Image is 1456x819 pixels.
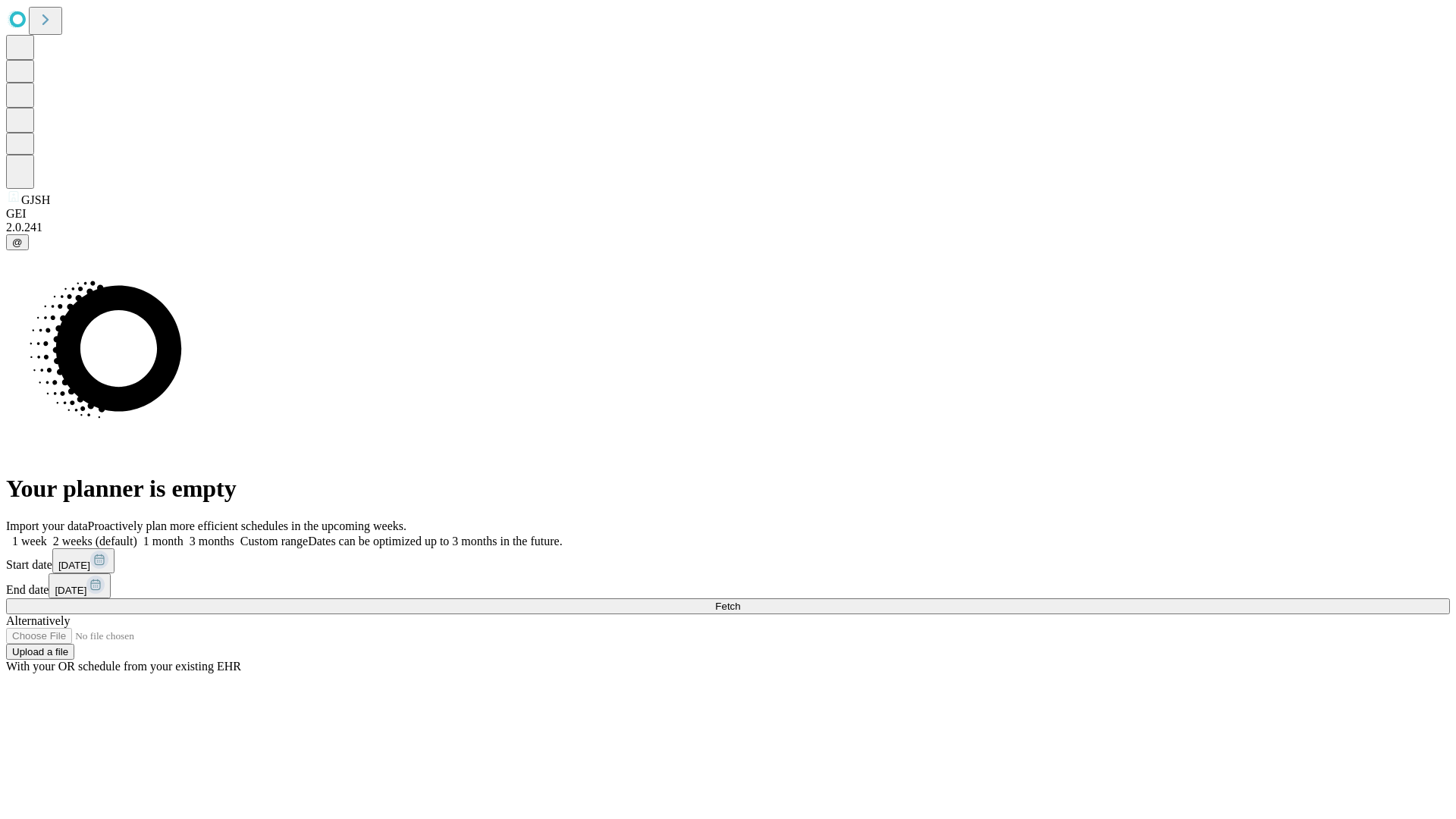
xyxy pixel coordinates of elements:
button: Fetch [6,598,1450,614]
button: [DATE] [49,573,111,598]
span: Custom range [240,535,308,548]
button: [DATE] [52,548,115,573]
button: @ [6,234,29,250]
span: Dates can be optimized up to 3 months in the future. [308,535,562,548]
span: 1 month [143,535,184,548]
span: 1 week [12,535,47,548]
span: Alternatively [6,614,70,627]
span: 2 weeks (default) [53,535,137,548]
div: Start date [6,548,1450,573]
h1: Your planner is empty [6,475,1450,503]
span: Fetch [715,601,740,612]
span: @ [12,237,23,248]
span: With your OR schedule from your existing EHR [6,660,241,673]
div: 2.0.241 [6,221,1450,234]
span: [DATE] [55,585,86,596]
span: GJSH [21,193,50,206]
span: [DATE] [58,560,90,571]
div: End date [6,573,1450,598]
span: Import your data [6,519,88,532]
button: Upload a file [6,644,74,660]
span: Proactively plan more efficient schedules in the upcoming weeks. [88,519,406,532]
span: 3 months [190,535,234,548]
div: GEI [6,207,1450,221]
